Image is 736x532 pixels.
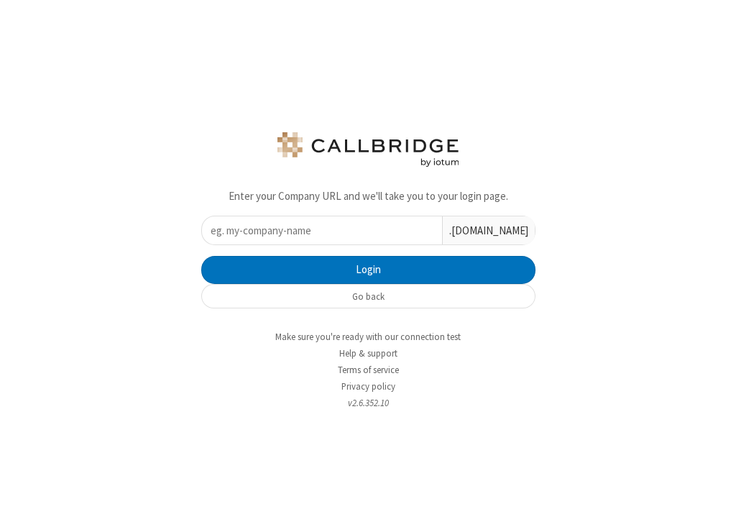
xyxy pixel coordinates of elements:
[201,256,535,285] button: Login
[339,347,397,359] a: Help & support
[275,132,461,167] img: iotum.​ucaas.​tech
[201,284,535,308] button: Go back
[190,396,546,410] li: v2.6.352.10
[201,188,535,205] p: Enter your Company URL and we'll take you to your login page.
[202,216,442,244] input: eg. my-company-name
[442,216,535,244] div: .[DOMAIN_NAME]
[338,364,399,376] a: Terms of service
[275,331,461,343] a: Make sure you're ready with our connection test
[341,380,395,393] a: Privacy policy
